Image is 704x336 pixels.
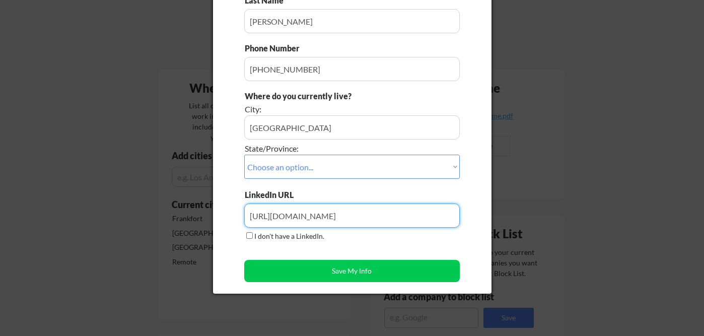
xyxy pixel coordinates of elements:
label: I don't have a LinkedIn. [254,232,324,240]
div: State/Province: [245,143,403,154]
div: City: [245,104,403,115]
input: Type here... [244,9,460,33]
input: Type here... [244,57,460,81]
input: Type here... [244,204,460,228]
div: Where do you currently live? [245,91,403,102]
button: Save My Info [244,260,460,282]
input: e.g. Los Angeles [244,115,460,140]
div: LinkedIn URL [245,189,320,200]
div: Phone Number [245,43,305,54]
